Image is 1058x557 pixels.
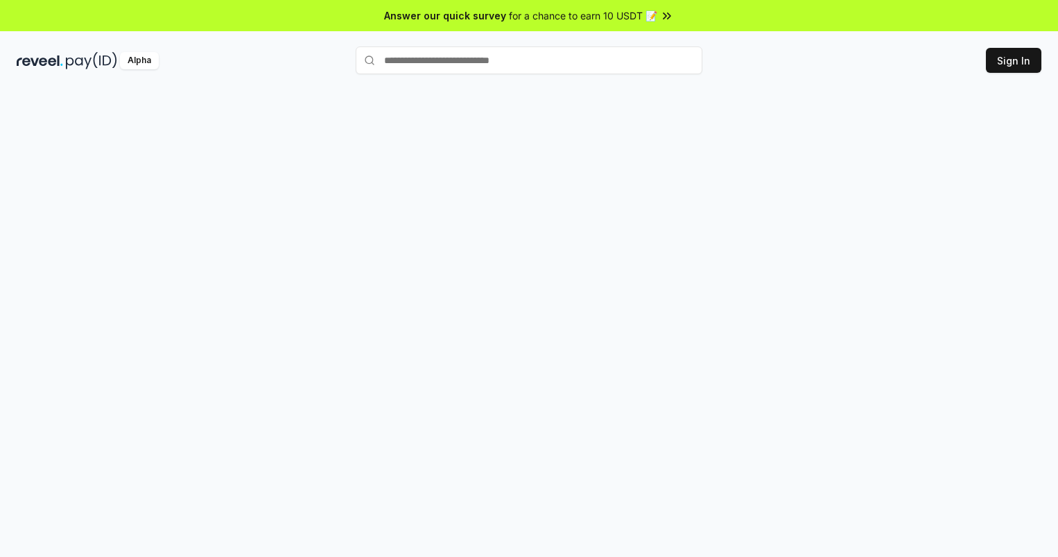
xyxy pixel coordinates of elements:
span: for a chance to earn 10 USDT 📝 [509,8,657,23]
img: reveel_dark [17,52,63,69]
img: pay_id [66,52,117,69]
button: Sign In [986,48,1041,73]
div: Alpha [120,52,159,69]
span: Answer our quick survey [384,8,506,23]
